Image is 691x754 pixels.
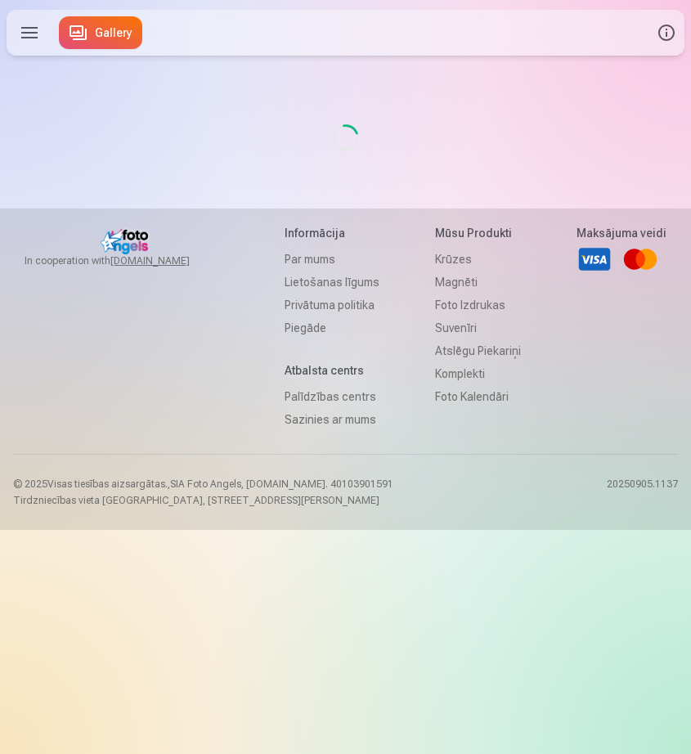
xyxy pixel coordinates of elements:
a: Visa [577,241,612,277]
h5: Atbalsta centrs [285,362,379,379]
a: [DOMAIN_NAME] [110,254,229,267]
a: Par mums [285,248,379,271]
span: SIA Foto Angels, [DOMAIN_NAME]. 40103901591 [170,478,393,490]
a: Magnēti [435,271,521,294]
button: Info [648,10,684,56]
h5: Informācija [285,225,379,241]
a: Privātuma politika [285,294,379,316]
h5: Mūsu produkti [435,225,521,241]
a: Atslēgu piekariņi [435,339,521,362]
a: Lietošanas līgums [285,271,379,294]
a: Suvenīri [435,316,521,339]
a: Gallery [59,16,142,49]
p: © 2025 Visas tiesības aizsargātas. , [13,478,393,491]
a: Krūzes [435,248,521,271]
a: Foto izdrukas [435,294,521,316]
a: Palīdzības centrs [285,385,379,408]
a: Piegāde [285,316,379,339]
a: Mastercard [622,241,658,277]
p: 20250905.1137 [607,478,678,507]
h5: Maksājuma veidi [577,225,666,241]
a: Sazinies ar mums [285,408,379,431]
p: Tirdzniecības vieta [GEOGRAPHIC_DATA], [STREET_ADDRESS][PERSON_NAME] [13,494,393,507]
span: In cooperation with [25,254,229,267]
a: Foto kalendāri [435,385,521,408]
a: Komplekti [435,362,521,385]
